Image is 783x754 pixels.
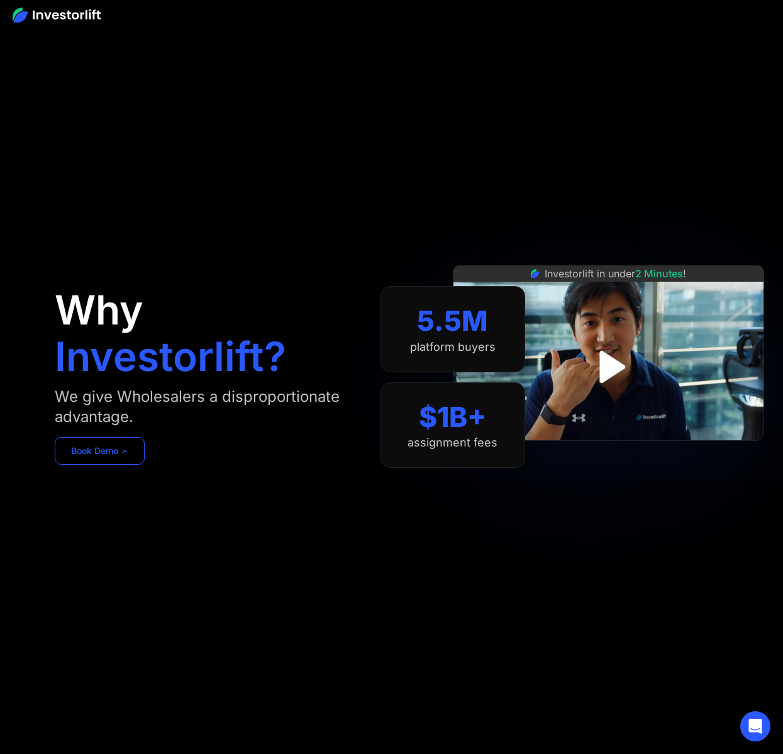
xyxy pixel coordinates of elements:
[55,290,143,330] h1: Why
[514,447,702,462] iframe: Customer reviews powered by Trustpilot
[408,436,497,450] div: assignment fees
[55,437,145,465] a: Book Demo ➢
[417,304,488,338] div: 5.5M
[635,267,683,280] span: 2 Minutes
[410,340,496,354] div: platform buyers
[419,401,486,434] div: $1B+
[740,711,770,741] div: Open Intercom Messenger
[55,336,286,377] h1: Investorlift?
[55,387,355,427] div: We give Wholesalers a disproportionate advantage.
[580,339,636,395] a: open lightbox
[545,266,686,281] div: Investorlift in under !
